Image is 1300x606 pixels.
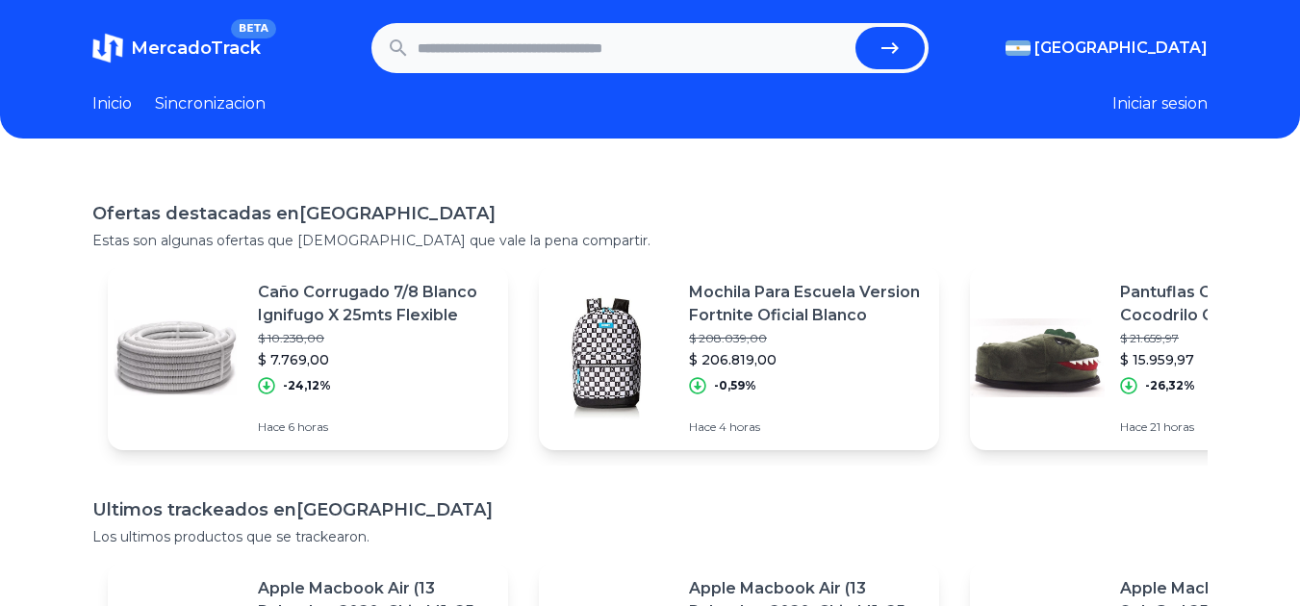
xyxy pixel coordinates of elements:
a: Featured imageCaño Corrugado 7/8 Blanco Ignifugo X 25mts Flexible$ 10.238,00$ 7.769,00-24,12%Hace... [108,265,508,450]
p: Mochila Para Escuela Version Fortnite Oficial Blanco [689,281,924,327]
img: Featured image [970,290,1105,425]
button: [GEOGRAPHIC_DATA] [1006,37,1208,60]
p: Caño Corrugado 7/8 Blanco Ignifugo X 25mts Flexible [258,281,493,327]
p: $ 208.039,00 [689,331,924,346]
p: -26,32% [1145,378,1195,393]
h1: Ofertas destacadas en [GEOGRAPHIC_DATA] [92,200,1208,227]
p: $ 206.819,00 [689,350,924,369]
span: BETA [231,19,276,38]
span: [GEOGRAPHIC_DATA] [1034,37,1208,60]
p: -0,59% [714,378,756,393]
a: Sincronizacion [155,92,266,115]
img: Featured image [108,290,242,425]
a: Featured imageMochila Para Escuela Version Fortnite Oficial Blanco$ 208.039,00$ 206.819,00-0,59%H... [539,265,939,450]
p: Los ultimos productos que se trackearon. [92,527,1208,546]
p: Estas son algunas ofertas que [DEMOGRAPHIC_DATA] que vale la pena compartir. [92,231,1208,250]
a: MercadoTrackBETA [92,33,261,63]
img: MercadoTrack [92,33,123,63]
p: Hace 4 horas [689,419,924,435]
h1: Ultimos trackeados en [GEOGRAPHIC_DATA] [92,496,1208,523]
img: Featured image [539,290,674,425]
p: Hace 6 horas [258,419,493,435]
a: Inicio [92,92,132,115]
p: $ 7.769,00 [258,350,493,369]
img: Argentina [1006,40,1031,56]
span: MercadoTrack [131,38,261,59]
p: -24,12% [283,378,331,393]
button: Iniciar sesion [1112,92,1208,115]
p: $ 10.238,00 [258,331,493,346]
